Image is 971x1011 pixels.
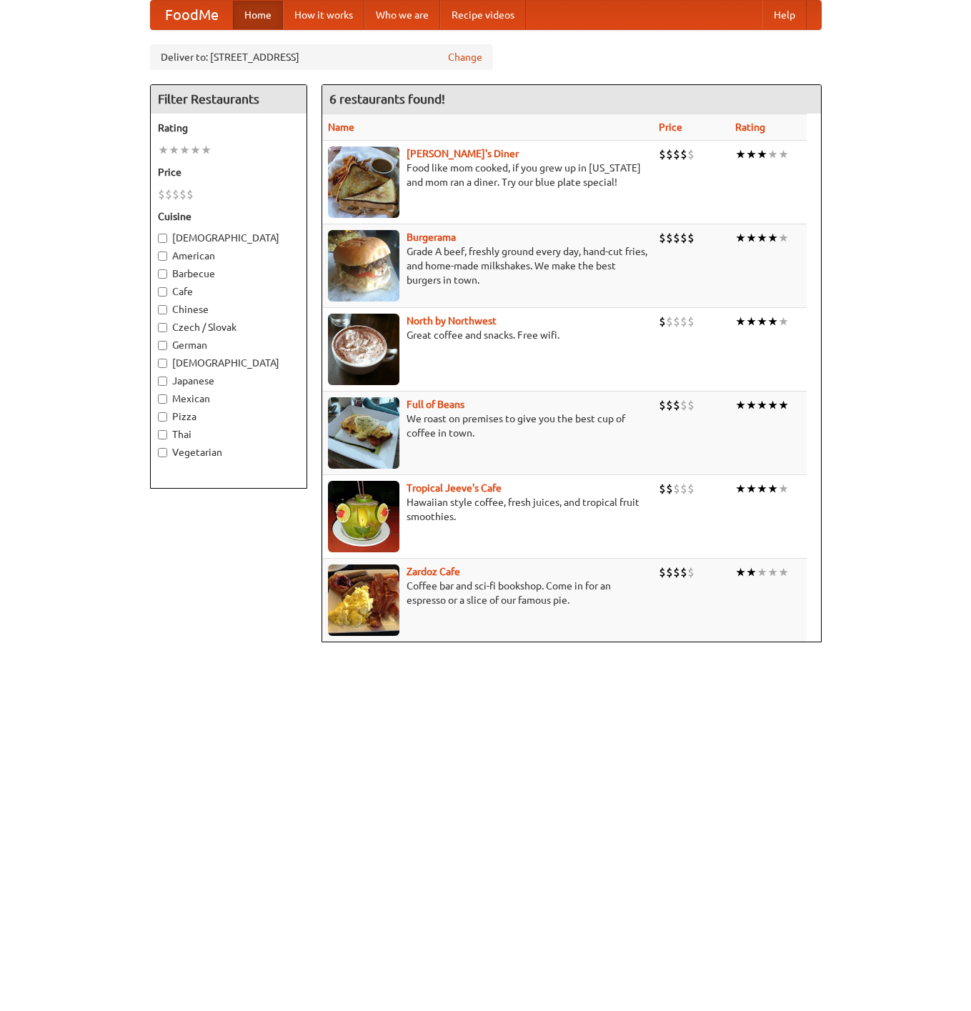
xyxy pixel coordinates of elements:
[158,287,167,297] input: Cafe
[151,1,233,29] a: FoodMe
[328,412,647,440] p: We roast on premises to give you the best cup of coffee in town.
[328,481,399,552] img: jeeves.jpg
[158,165,299,179] h5: Price
[407,566,460,577] a: Zardoz Cafe
[687,564,694,580] li: $
[158,305,167,314] input: Chinese
[746,564,757,580] li: ★
[440,1,526,29] a: Recipe videos
[407,482,502,494] b: Tropical Jeeve's Cafe
[158,445,299,459] label: Vegetarian
[762,1,807,29] a: Help
[158,409,299,424] label: Pizza
[328,244,647,287] p: Grade A beef, freshly ground every day, hand-cut fries, and home-made milkshakes. We make the bes...
[283,1,364,29] a: How it works
[158,341,167,350] input: German
[328,146,399,218] img: sallys.jpg
[673,397,680,413] li: $
[666,481,673,497] li: $
[746,146,757,162] li: ★
[746,314,757,329] li: ★
[158,269,167,279] input: Barbecue
[687,230,694,246] li: $
[735,121,765,133] a: Rating
[150,44,493,70] div: Deliver to: [STREET_ADDRESS]
[158,412,167,422] input: Pizza
[158,142,169,158] li: ★
[735,564,746,580] li: ★
[158,323,167,332] input: Czech / Slovak
[158,234,167,243] input: [DEMOGRAPHIC_DATA]
[673,314,680,329] li: $
[407,231,456,243] a: Burgerama
[673,481,680,497] li: $
[673,564,680,580] li: $
[179,186,186,202] li: $
[767,481,778,497] li: ★
[659,564,666,580] li: $
[172,186,179,202] li: $
[687,314,694,329] li: $
[329,92,445,106] ng-pluralize: 6 restaurants found!
[179,142,190,158] li: ★
[735,146,746,162] li: ★
[169,142,179,158] li: ★
[364,1,440,29] a: Who we are
[680,397,687,413] li: $
[407,315,497,327] a: North by Northwest
[735,481,746,497] li: ★
[659,146,666,162] li: $
[659,314,666,329] li: $
[158,121,299,135] h5: Rating
[186,186,194,202] li: $
[778,397,789,413] li: ★
[666,314,673,329] li: $
[757,397,767,413] li: ★
[158,430,167,439] input: Thai
[767,146,778,162] li: ★
[158,374,299,388] label: Japanese
[746,481,757,497] li: ★
[407,399,464,410] b: Full of Beans
[328,121,354,133] a: Name
[767,397,778,413] li: ★
[778,481,789,497] li: ★
[233,1,283,29] a: Home
[158,359,167,368] input: [DEMOGRAPHIC_DATA]
[746,397,757,413] li: ★
[407,148,519,159] a: [PERSON_NAME]'s Diner
[680,564,687,580] li: $
[757,564,767,580] li: ★
[757,230,767,246] li: ★
[746,230,757,246] li: ★
[158,394,167,404] input: Mexican
[328,314,399,385] img: north.jpg
[767,230,778,246] li: ★
[680,314,687,329] li: $
[328,161,647,189] p: Food like mom cooked, if you grew up in [US_STATE] and mom ran a diner. Try our blue plate special!
[680,146,687,162] li: $
[778,564,789,580] li: ★
[151,85,307,114] h4: Filter Restaurants
[757,146,767,162] li: ★
[328,495,647,524] p: Hawaiian style coffee, fresh juices, and tropical fruit smoothies.
[680,230,687,246] li: $
[659,397,666,413] li: $
[158,267,299,281] label: Barbecue
[778,314,789,329] li: ★
[666,146,673,162] li: $
[328,564,399,636] img: zardoz.jpg
[201,142,211,158] li: ★
[190,142,201,158] li: ★
[757,314,767,329] li: ★
[328,397,399,469] img: beans.jpg
[687,481,694,497] li: $
[666,564,673,580] li: $
[735,230,746,246] li: ★
[158,356,299,370] label: [DEMOGRAPHIC_DATA]
[158,249,299,263] label: American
